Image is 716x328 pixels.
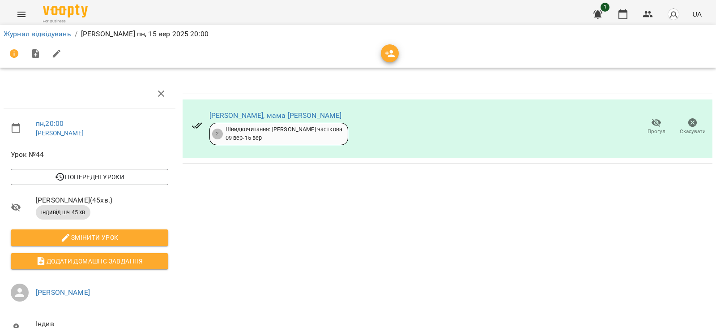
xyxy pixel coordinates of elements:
[638,114,674,139] button: Прогул
[4,29,712,39] nav: breadcrumb
[43,18,88,24] span: For Business
[36,288,90,297] a: [PERSON_NAME]
[648,128,665,135] span: Прогул
[11,4,32,25] button: Menu
[11,229,168,246] button: Змінити урок
[11,149,168,160] span: Урок №44
[674,114,711,139] button: Скасувати
[18,232,161,243] span: Змінити урок
[4,30,71,38] a: Журнал відвідувань
[11,169,168,185] button: Попередні уроки
[18,172,161,182] span: Попередні уроки
[75,29,77,39] li: /
[667,8,680,21] img: avatar_s.png
[18,256,161,267] span: Додати домашнє завдання
[601,3,609,12] span: 1
[36,195,168,206] span: [PERSON_NAME] ( 45 хв. )
[226,125,342,142] div: Швидкочитання: [PERSON_NAME] часткова 09 вер - 15 вер
[43,4,88,17] img: Voopty Logo
[36,129,84,137] a: [PERSON_NAME]
[11,253,168,269] button: Додати домашнє завдання
[680,128,706,135] span: Скасувати
[36,208,90,216] span: індивід шч 45 хв
[689,6,705,22] button: UA
[209,111,342,120] a: [PERSON_NAME], мама [PERSON_NAME]
[36,119,64,128] a: пн , 20:00
[692,9,702,19] span: UA
[212,129,223,139] div: 2
[81,29,209,39] p: [PERSON_NAME] пн, 15 вер 2025 20:00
